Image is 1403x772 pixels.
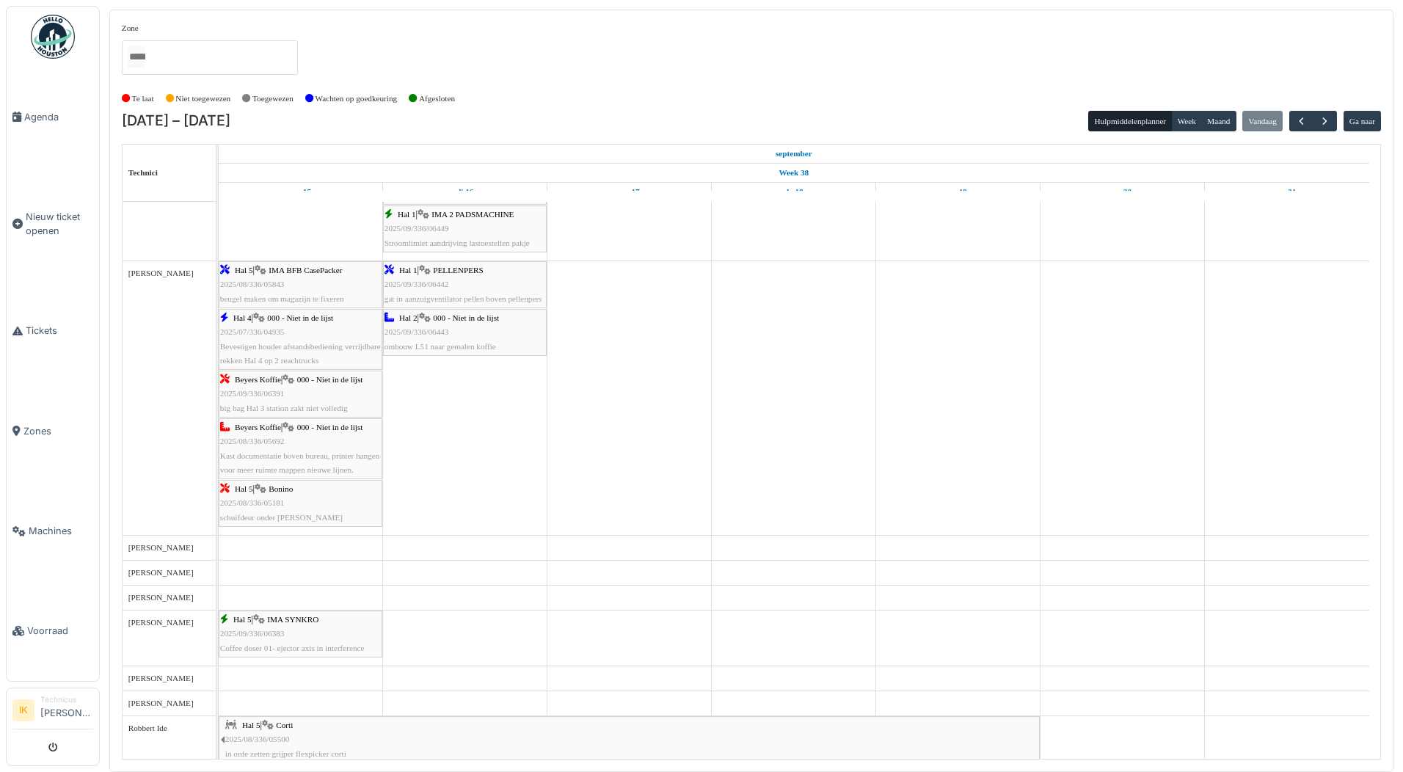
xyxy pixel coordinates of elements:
span: [PERSON_NAME] [128,543,194,552]
a: IK Technicus[PERSON_NAME] [12,694,93,729]
div: | [220,373,381,415]
li: [PERSON_NAME] [40,694,93,726]
label: Zone [122,22,139,34]
span: 2025/09/336/06391 [220,389,285,398]
span: IMA 2 PADSMACHINE [431,210,514,219]
div: | [225,718,1038,761]
div: | [385,208,545,250]
span: Technici [128,168,158,177]
span: Voorraad [27,624,93,638]
h2: [DATE] – [DATE] [122,112,230,130]
li: IK [12,699,34,721]
span: Stroomlimiet aandrijving lastoestellen pakje [385,238,530,247]
span: 2025/08/336/05692 [220,437,285,445]
a: 15 september 2025 [772,145,816,163]
span: Bonino [269,484,293,493]
span: [PERSON_NAME] [128,699,194,707]
span: Kast documentatie boven bureau, printer hangen voor meer ruimte mappen nieuwe lijnen. [220,451,379,474]
div: | [220,482,381,525]
span: Bevestigen houder afstandsbediening verrijdbare rekken Hal 4 op 2 reachtrucks [220,342,381,365]
span: Zones [23,424,93,438]
a: 15 september 2025 [286,183,315,201]
span: 2025/07/336/04935 [220,327,285,336]
span: Hal 4 [233,313,252,322]
button: Hulpmiddelenplanner [1088,111,1172,131]
a: Tickets [7,281,99,381]
span: Coffee doser 01- ejector axis in interference [220,644,365,652]
button: Vandaag [1242,111,1283,131]
span: Agenda [24,110,93,124]
a: Nieuw ticket openen [7,167,99,281]
span: [PERSON_NAME] [128,269,194,277]
span: Beyers Koffie [235,423,281,431]
span: 2025/08/336/05500 [225,735,290,743]
label: Afgesloten [419,92,455,105]
a: 21 september 2025 [1275,183,1300,201]
a: 16 september 2025 [453,183,477,201]
span: 000 - Niet in de lijst [267,313,333,322]
div: | [220,263,381,306]
span: Hal 1 [398,210,416,219]
span: 000 - Niet in de lijst [433,313,499,322]
button: Maand [1201,111,1236,131]
span: Hal 5 [235,266,253,274]
span: Hal 1 [399,266,418,274]
a: Zones [7,381,99,481]
span: gat in aanzuigventilator pellen boven pellenpers [385,294,542,303]
span: Hal 2 [399,313,418,322]
a: 17 september 2025 [616,183,644,201]
span: 000 - Niet in de lijst [297,375,363,384]
a: Week 38 [775,164,812,182]
button: Week [1171,111,1202,131]
label: Niet toegewezen [175,92,230,105]
input: Alles [128,46,145,68]
label: Wachten op goedkeuring [316,92,398,105]
a: Voorraad [7,581,99,681]
a: 19 september 2025 [946,183,971,201]
span: big bag Hal 3 station zakt niet volledig [220,404,348,412]
label: Te laat [132,92,154,105]
a: Machines [7,481,99,581]
span: in orde zetten grijper flexpicker corti [225,749,346,758]
span: Nieuw ticket openen [26,210,93,238]
span: 2025/09/336/06443 [385,327,449,336]
span: 2025/09/336/06449 [385,224,449,233]
span: beugel maken om magazijn te fixeren [220,294,344,303]
a: 18 september 2025 [781,183,807,201]
span: schuifdeur onder [PERSON_NAME] [220,513,343,522]
div: Technicus [40,694,93,705]
span: 2025/08/336/05843 [220,280,285,288]
span: PELLENPERS [433,266,483,274]
span: 2025/08/336/05181 [220,498,285,507]
span: Tickets [26,324,93,338]
span: IMA SYNKRO [267,615,318,624]
div: | [220,420,381,477]
a: 20 september 2025 [1110,183,1136,201]
span: IMA BFB CasePacker [269,266,342,274]
div: | [220,613,381,655]
span: Hal 5 [242,721,260,729]
span: Robbert Ide [128,724,167,732]
span: Hal 5 [233,615,252,624]
span: [PERSON_NAME] [128,568,194,577]
span: [PERSON_NAME] [128,674,194,682]
a: Agenda [7,67,99,167]
div: | [385,263,545,306]
span: Machines [29,524,93,538]
div: | [220,311,381,368]
span: 2025/09/336/06442 [385,280,449,288]
img: Badge_color-CXgf-gQk.svg [31,15,75,59]
span: Beyers Koffie [235,375,281,384]
label: Toegewezen [252,92,294,105]
span: [PERSON_NAME] [128,618,194,627]
button: Volgende [1313,111,1337,132]
span: 000 - Niet in de lijst [297,423,363,431]
button: Ga naar [1344,111,1382,131]
span: Hal 5 [235,484,253,493]
span: Corti [276,721,293,729]
span: [PERSON_NAME] [128,593,194,602]
div: | [385,311,545,354]
button: Vorige [1289,111,1313,132]
span: ombouw L51 naar gemalen koffie [385,342,496,351]
span: 2025/09/336/06383 [220,629,285,638]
